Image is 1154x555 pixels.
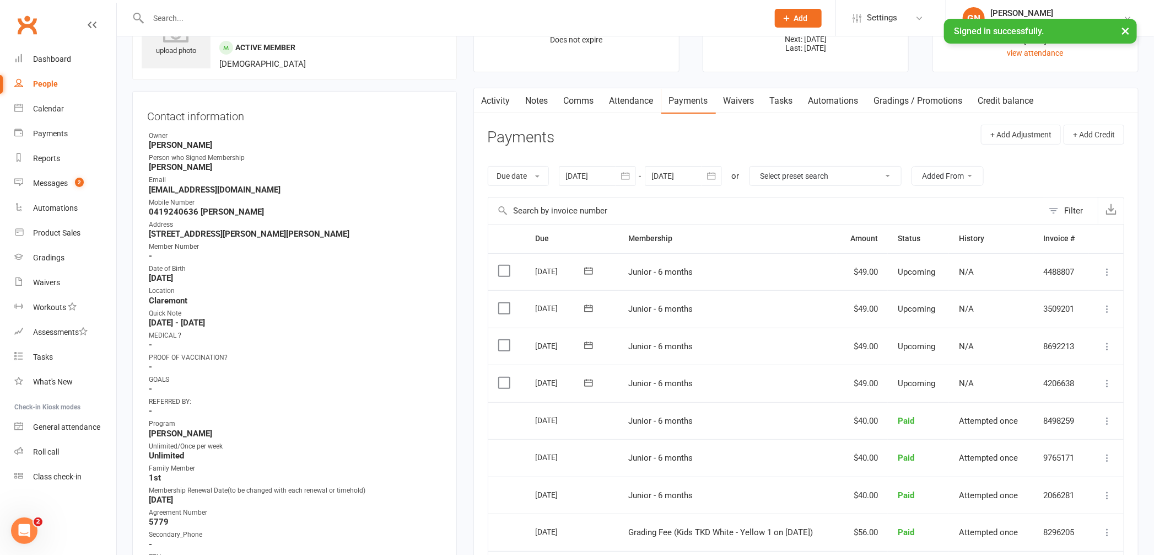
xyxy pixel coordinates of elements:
div: Unlimited/Once per week [149,441,442,452]
span: Junior - 6 months [628,453,693,463]
a: Dashboard [14,47,116,72]
div: [DATE] [535,523,586,540]
span: Settings [867,6,897,30]
span: Active member [235,43,295,52]
span: 2 [75,178,84,187]
span: Grading Fee (Kids TKD White - Yellow 1 on [DATE]) [628,527,813,537]
span: Upcoming [898,378,935,388]
div: [DATE] [535,486,586,503]
div: [DATE] [535,449,586,466]
a: Product Sales [14,221,116,246]
div: [DATE] [535,374,586,391]
span: Paid [898,416,914,426]
th: Membership [618,225,837,253]
strong: Unlimited [149,451,442,461]
strong: [PERSON_NAME] [149,162,442,172]
iframe: Intercom live chat [11,517,37,544]
a: People [14,72,116,97]
a: Tasks [14,345,116,370]
div: Roll call [33,447,59,456]
a: Calendar [14,97,116,121]
a: Waivers [716,88,762,114]
div: GN [963,7,985,29]
span: Junior - 6 months [628,490,693,500]
td: 4206638 [1033,365,1088,402]
strong: [STREET_ADDRESS][PERSON_NAME][PERSON_NAME] [149,229,442,239]
div: MEDICAL ? [149,330,442,341]
strong: - [149,384,442,394]
span: Attempted once [959,490,1018,500]
th: History [949,225,1033,253]
div: PROOF OF VACCINATION? [149,353,442,363]
td: 3509201 [1033,290,1088,328]
div: [DATE] [535,300,586,317]
div: Reports [33,154,60,163]
td: $49.00 [837,328,888,365]
a: Credit balance [970,88,1042,114]
span: Attempted once [959,527,1018,537]
strong: Claremont [149,296,442,306]
td: $40.00 [837,439,888,477]
div: Member Number [149,242,442,252]
span: Attempted once [959,453,1018,463]
strong: [PERSON_NAME] [149,140,442,150]
td: $49.00 [837,253,888,291]
div: Automations [33,204,78,212]
a: Attendance [602,88,661,114]
a: Reports [14,146,116,171]
div: REFERRED BY: [149,397,442,407]
button: + Add Credit [1064,125,1124,145]
div: Program [149,419,442,429]
a: Waivers [14,270,116,295]
span: Junior - 6 months [628,341,693,351]
button: Due date [488,166,549,186]
button: Add [775,9,822,28]
strong: 0419240636 [PERSON_NAME] [149,207,442,217]
a: Messages 2 [14,171,116,196]
div: Address [149,220,442,230]
strong: [DATE] - [DATE] [149,318,442,328]
a: Roll call [14,440,116,465]
span: Attempted once [959,416,1018,426]
td: 4488807 [1033,253,1088,291]
div: Calendar [33,104,64,113]
span: Upcoming [898,341,935,351]
td: 9765171 [1033,439,1088,477]
a: Activity [474,88,518,114]
td: 8692213 [1033,328,1088,365]
span: Paid [898,490,914,500]
div: Quick Note [149,308,442,319]
div: [DATE] [535,263,586,280]
strong: - [149,251,442,261]
div: Product Sales [33,228,80,237]
div: Date of Birth [149,264,442,274]
th: Amount [837,225,888,253]
div: Email [149,175,442,185]
td: $49.00 [837,290,888,328]
strong: [DATE] [149,273,442,283]
div: [DATE] [535,412,586,429]
a: Assessments [14,320,116,345]
button: Added From [912,166,984,186]
div: Secondary_Phone [149,530,442,540]
span: Junior - 6 months [628,416,693,426]
strong: 5779 [149,517,442,527]
strong: - [149,340,442,350]
div: [PERSON_NAME] [990,8,1123,18]
div: Agreement Number [149,508,442,518]
span: [DEMOGRAPHIC_DATA] [219,59,306,69]
a: General attendance kiosk mode [14,415,116,440]
th: Invoice # [1033,225,1088,253]
a: Tasks [762,88,801,114]
span: N/A [959,304,974,314]
span: Junior - 6 months [628,267,693,277]
h3: Payments [488,129,555,146]
div: Tasks [33,353,53,361]
strong: 1st [149,473,442,483]
th: Due [525,225,618,253]
strong: - [149,540,442,549]
strong: [EMAIL_ADDRESS][DOMAIN_NAME] [149,185,442,195]
div: [DATE] [535,337,586,354]
div: Dashboard [33,55,71,63]
button: + Add Adjustment [981,125,1061,145]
